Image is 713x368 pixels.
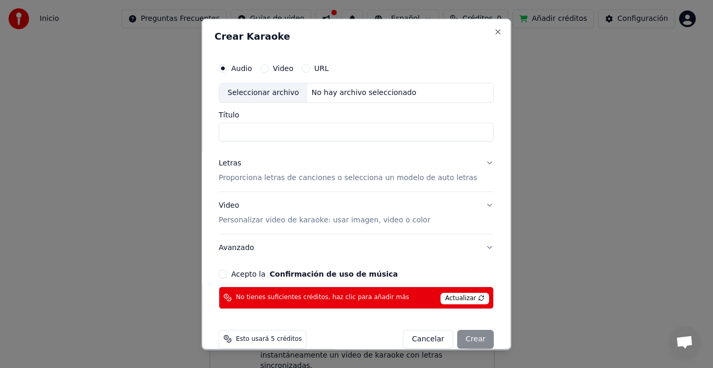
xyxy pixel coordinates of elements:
[215,31,498,41] h2: Crear Karaoke
[231,64,252,72] label: Audio
[219,83,307,102] div: Seleccionar archivo
[219,215,430,225] p: Personalizar video de karaoke: usar imagen, video o color
[270,270,398,277] button: Acepto la
[231,270,398,277] label: Acepto la
[236,335,302,343] span: Esto usará 5 créditos
[273,64,293,72] label: Video
[403,329,454,348] button: Cancelar
[219,200,430,225] div: Video
[441,292,490,304] span: Actualizar
[307,87,421,98] div: No hay archivo seleccionado
[219,192,494,233] button: VideoPersonalizar video de karaoke: usar imagen, video o color
[236,293,409,302] span: No tienes suficientes créditos, haz clic para añadir más
[219,111,494,118] label: Título
[314,64,329,72] label: URL
[219,172,477,183] p: Proporciona letras de canciones o selecciona un modelo de auto letras
[219,149,494,191] button: LetrasProporciona letras de canciones o selecciona un modelo de auto letras
[219,234,494,261] button: Avanzado
[219,158,241,168] div: Letras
